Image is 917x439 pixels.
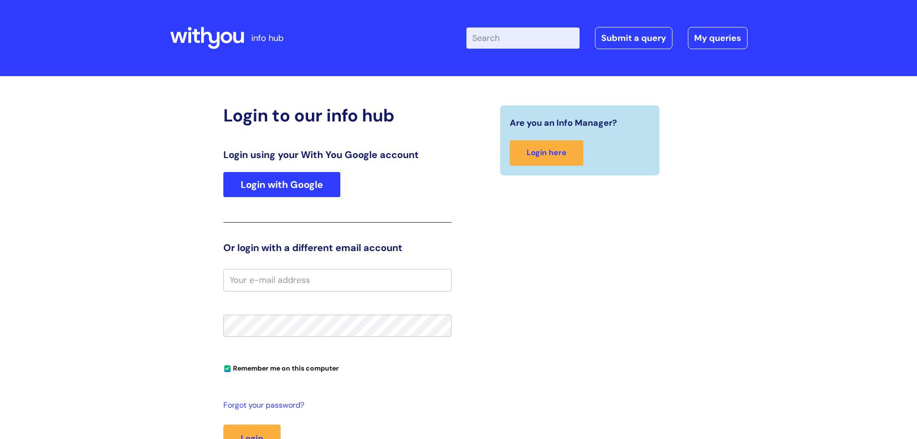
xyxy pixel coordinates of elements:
a: Login here [510,140,583,166]
h3: Login using your With You Google account [223,149,452,160]
p: info hub [251,30,284,46]
input: Search [466,27,580,49]
input: Remember me on this computer [224,366,231,372]
span: Are you an Info Manager? [510,115,617,131]
input: Your e-mail address [223,269,452,291]
a: Login with Google [223,172,340,197]
label: Remember me on this computer [223,362,339,372]
div: You can uncheck this option if you're logging in from a shared device [223,360,452,375]
a: My queries [688,27,748,49]
a: Submit a query [595,27,672,49]
h3: Or login with a different email account [223,242,452,253]
a: Forgot your password? [223,399,447,412]
h2: Login to our info hub [223,105,452,126]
